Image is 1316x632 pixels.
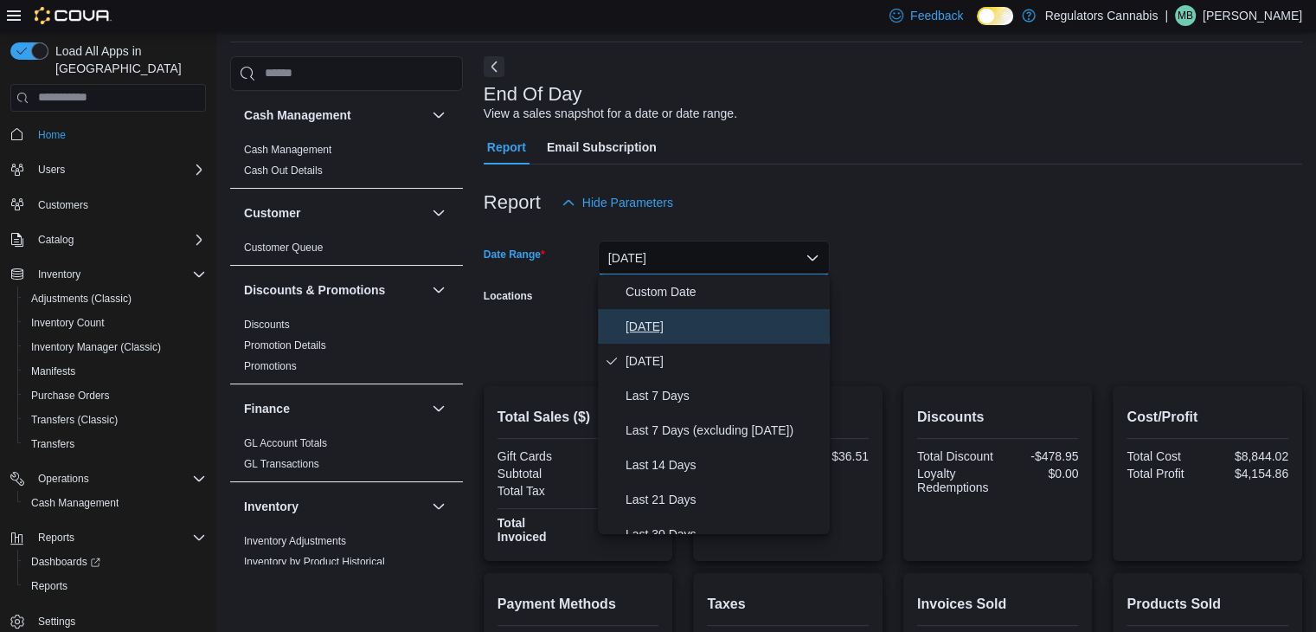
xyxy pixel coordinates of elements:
span: Inventory by Product Historical [244,555,385,569]
span: Operations [38,472,89,486]
a: Cash Management [244,144,331,156]
span: Operations [31,468,206,489]
span: Transfers (Classic) [31,413,118,427]
p: | [1165,5,1168,26]
button: Hide Parameters [555,185,680,220]
button: Customer [428,203,449,223]
button: Cash Management [428,105,449,126]
button: Next [484,56,504,77]
span: Reports [38,531,74,545]
div: $0.00 [581,449,658,463]
button: Purchase Orders [17,384,213,408]
button: Catalog [3,228,213,252]
span: [DATE] [626,316,823,337]
h2: Products Sold [1127,594,1288,615]
button: Reports [3,526,213,550]
div: Discounts & Promotions [230,314,463,384]
span: GL Transactions [244,457,319,471]
button: Operations [31,468,96,489]
a: Inventory Adjustments [244,535,346,547]
label: Date Range [484,248,545,261]
a: Transfers [24,434,81,455]
span: Last 21 Days [626,489,823,510]
button: Cash Management [17,491,213,515]
span: Discounts [244,318,290,332]
div: $4,154.86 [1211,467,1288,480]
a: GL Account Totals [244,437,327,449]
label: Locations [484,289,533,303]
strong: Total Invoiced [498,516,547,544]
div: Mike Biron [1175,5,1196,26]
div: Total Profit [1127,467,1204,480]
span: Load All Apps in [GEOGRAPHIC_DATA] [48,42,206,77]
div: Cash Management [230,139,463,188]
span: Dark Mode [977,25,978,26]
button: Users [31,159,72,180]
button: Adjustments (Classic) [17,287,213,311]
button: Transfers (Classic) [17,408,213,432]
span: Reports [31,527,206,548]
button: Operations [3,467,213,491]
span: Purchase Orders [24,385,206,406]
span: Users [31,159,206,180]
span: Promotion Details [244,339,326,352]
div: -$478.95 [1001,449,1078,463]
span: Adjustments (Classic) [24,288,206,309]
div: Loyalty Redemptions [917,467,994,494]
button: [DATE] [598,241,830,275]
span: Last 14 Days [626,455,823,475]
a: Dashboards [17,550,213,574]
span: Inventory Manager (Classic) [24,337,206,358]
a: Cash Management [24,493,125,513]
span: Inventory Count [24,313,206,333]
span: Last 7 Days (excluding [DATE]) [626,420,823,441]
span: Inventory [38,268,80,281]
button: Inventory Manager (Classic) [17,335,213,359]
h3: Discounts & Promotions [244,281,385,299]
a: Inventory Manager (Classic) [24,337,168,358]
a: Reports [24,576,74,597]
h2: Payment Methods [498,594,659,615]
div: $8,844.02 [1211,449,1288,463]
span: Feedback [910,7,963,24]
div: Finance [230,433,463,481]
input: Dark Mode [977,7,1013,25]
span: Reports [31,579,67,593]
span: Promotions [244,359,297,373]
span: Users [38,163,65,177]
div: $14,688.57 [581,516,658,530]
div: Total Discount [917,449,994,463]
button: Inventory [244,498,425,515]
span: Inventory Count [31,316,105,330]
span: Inventory [31,264,206,285]
div: Total Cost [1127,449,1204,463]
span: Last 30 Days [626,524,823,545]
span: Dashboards [24,551,206,572]
div: Total Tax [498,484,575,498]
span: Customers [31,194,206,216]
button: Inventory [428,496,449,517]
span: Cash Management [31,496,119,510]
h3: Finance [244,400,290,417]
p: [PERSON_NAME] [1203,5,1302,26]
button: Reports [17,574,213,598]
span: Transfers [31,437,74,451]
span: [DATE] [626,351,823,371]
h3: Inventory [244,498,299,515]
a: Inventory by Product Historical [244,556,385,568]
span: Home [38,128,66,142]
h2: Cost/Profit [1127,407,1288,428]
button: Manifests [17,359,213,384]
button: Cash Management [244,106,425,124]
button: Customer [244,204,425,222]
button: Inventory [3,262,213,287]
span: Cash Out Details [244,164,323,177]
div: Select listbox [598,274,830,534]
div: $1,689.69 [581,484,658,498]
a: Settings [31,611,82,632]
span: Hide Parameters [582,194,673,211]
button: Reports [31,527,81,548]
a: Inventory Count [24,313,112,333]
div: View a sales snapshot for a date or date range. [484,105,737,123]
span: Manifests [31,364,75,378]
